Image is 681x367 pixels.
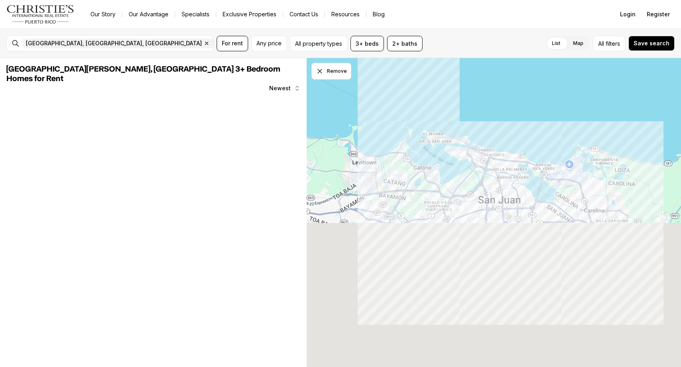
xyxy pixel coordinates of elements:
[290,36,347,51] button: All property types
[642,6,675,22] button: Register
[217,36,248,51] button: For rent
[256,40,282,47] span: Any price
[593,36,625,51] button: Allfilters
[546,36,567,50] label: List
[216,9,283,20] a: Exclusive Properties
[84,9,122,20] a: Our Story
[634,40,669,47] span: Save search
[598,39,604,48] span: All
[350,36,384,51] button: 3+ beds
[122,9,175,20] a: Our Advantage
[615,6,640,22] button: Login
[620,11,636,17] span: Login
[26,40,202,47] span: [GEOGRAPHIC_DATA], [GEOGRAPHIC_DATA], [GEOGRAPHIC_DATA]
[6,5,74,24] img: logo
[269,85,291,91] span: Newest
[366,9,391,20] a: Blog
[606,39,620,48] span: filters
[628,36,675,51] button: Save search
[175,9,216,20] a: Specialists
[567,36,590,50] label: Map
[222,40,243,47] span: For rent
[647,11,670,17] span: Register
[387,36,423,51] button: 2+ baths
[251,36,287,51] button: Any price
[325,9,366,20] a: Resources
[264,80,305,96] button: Newest
[6,65,280,83] span: [GEOGRAPHIC_DATA][PERSON_NAME], [GEOGRAPHIC_DATA] 3+ Bedroom Homes for Rent
[311,63,351,80] button: Dismiss drawing
[283,9,325,20] button: Contact Us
